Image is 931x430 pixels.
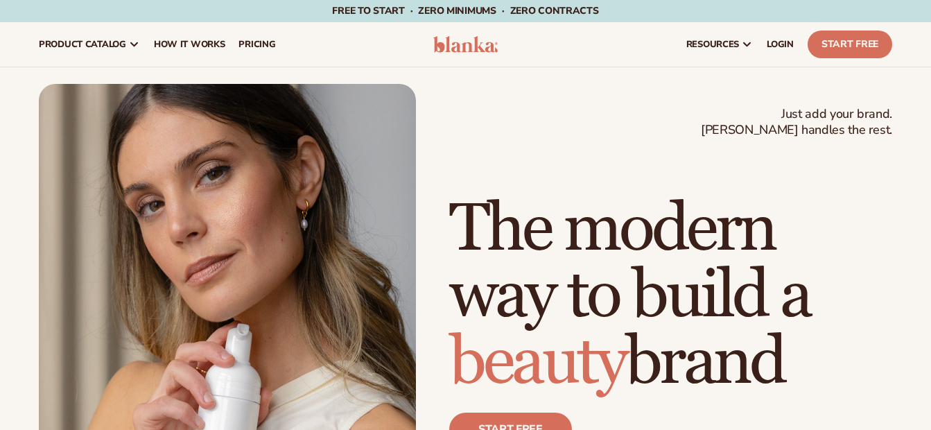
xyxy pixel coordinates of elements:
[147,22,232,67] a: How It Works
[679,22,760,67] a: resources
[808,31,892,58] a: Start Free
[449,196,892,396] h1: The modern way to build a brand
[32,22,147,67] a: product catalog
[238,39,275,50] span: pricing
[686,39,739,50] span: resources
[39,39,126,50] span: product catalog
[767,39,794,50] span: LOGIN
[154,39,225,50] span: How It Works
[433,36,498,53] img: logo
[760,22,801,67] a: LOGIN
[332,4,598,17] span: Free to start · ZERO minimums · ZERO contracts
[232,22,282,67] a: pricing
[449,322,625,403] span: beauty
[701,106,892,139] span: Just add your brand. [PERSON_NAME] handles the rest.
